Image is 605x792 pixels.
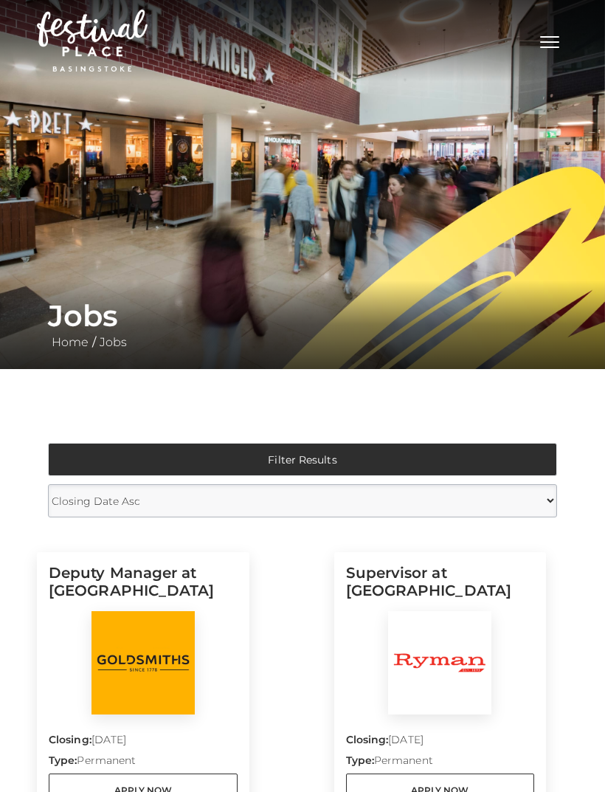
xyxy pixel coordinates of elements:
[531,30,568,51] button: Toggle navigation
[49,733,91,746] strong: Closing:
[346,732,535,753] p: [DATE]
[48,298,557,334] h1: Jobs
[346,754,374,767] strong: Type:
[49,753,238,774] p: Permanent
[49,732,238,753] p: [DATE]
[48,335,92,349] a: Home
[96,335,131,349] a: Jobs
[388,611,491,714] img: Ryman
[49,754,77,767] strong: Type:
[48,443,557,476] button: Filter Results
[37,298,568,351] div: /
[91,611,195,714] img: Goldsmiths
[346,564,535,611] h5: Supervisor at [GEOGRAPHIC_DATA]
[37,10,148,72] img: Festival Place Logo
[49,564,238,611] h5: Deputy Manager at [GEOGRAPHIC_DATA]
[346,753,535,774] p: Permanent
[346,733,389,746] strong: Closing:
